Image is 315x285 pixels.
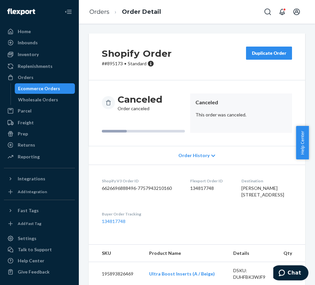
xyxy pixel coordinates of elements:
a: Inbounds [4,37,75,48]
div: Freight [18,119,34,126]
button: Fast Tags [4,205,75,216]
div: DSKU: DUHFBK3WJF9 [233,267,270,280]
a: Parcel [4,106,75,116]
button: Open Search Box [261,5,274,18]
div: Give Feedback [18,269,50,275]
th: Product Name [144,245,228,262]
a: Help Center [4,255,75,266]
th: Details [228,245,276,262]
div: Returns [18,142,35,148]
div: Settings [18,235,36,242]
h3: Canceled [118,93,162,105]
a: Replenishments [4,61,75,71]
dt: Shopify V3 Order ID [102,178,180,184]
button: Open notifications [276,5,289,18]
th: Qty [276,245,305,262]
div: Talk to Support [18,246,52,253]
a: Prep [4,129,75,139]
a: Reporting [4,152,75,162]
button: Give Feedback [4,267,75,277]
a: Add Integration [4,187,75,197]
button: Close Navigation [62,5,75,18]
dt: Buyer Order Tracking [102,211,180,217]
div: Inventory [18,51,39,58]
div: Parcel [18,108,32,114]
a: Home [4,26,75,37]
a: Add Fast Tag [4,218,75,229]
span: • [124,61,126,66]
div: Prep [18,131,28,137]
div: Add Fast Tag [18,221,41,226]
dt: Destination [241,178,292,184]
iframe: Opens a widget where you can chat to one of our agents [273,265,308,282]
dt: Flexport Order ID [190,178,231,184]
a: Ultra Boost Inserts (A / Beige) [149,271,215,276]
div: Home [18,28,31,35]
a: Returns [4,140,75,150]
th: SKU [89,245,144,262]
button: Help Center [296,126,309,159]
a: Wholesale Orders [15,94,75,105]
a: Ecommerce Orders [15,83,75,94]
span: Order History [178,152,210,159]
a: 134817748 [102,218,125,224]
div: Fast Tags [18,207,39,214]
h2: Shopify Order [102,47,172,60]
dd: 6626696888496-7757943210160 [102,185,180,192]
a: Settings [4,233,75,244]
div: Orders [18,74,34,81]
div: Add Integration [18,189,47,194]
div: Replenishments [18,63,53,70]
header: Canceled [195,99,287,106]
div: Wholesale Orders [18,96,58,103]
div: Integrations [18,175,45,182]
a: Order Detail [122,8,161,15]
a: Orders [4,72,75,83]
div: Ecommerce Orders [18,85,60,92]
div: Help Center [18,257,44,264]
button: Duplicate Order [246,47,292,60]
dd: 134817748 [190,185,231,192]
div: Order canceled [118,93,162,112]
span: [PERSON_NAME] [STREET_ADDRESS] [241,185,284,197]
p: # #895173 [102,60,172,67]
img: Flexport logo [7,9,35,15]
a: Inventory [4,49,75,60]
ol: breadcrumbs [84,2,166,22]
button: Open account menu [290,5,303,18]
div: Reporting [18,153,40,160]
span: Standard [128,61,146,66]
a: Freight [4,117,75,128]
p: This order was canceled. [195,112,287,118]
button: Talk to Support [4,244,75,255]
div: Duplicate Order [252,50,286,56]
a: Orders [89,8,109,15]
div: Inbounds [18,39,38,46]
button: Integrations [4,173,75,184]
